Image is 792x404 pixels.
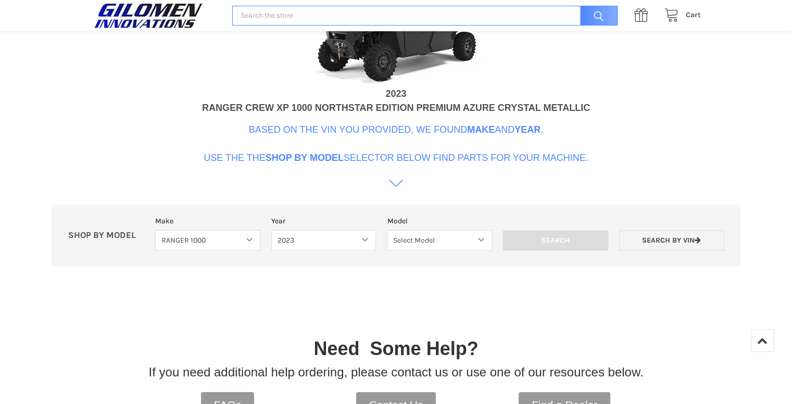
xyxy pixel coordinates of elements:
[751,329,774,352] a: Top of Page
[575,6,618,26] input: Search
[91,3,221,29] a: GILOMEN INNOVATIONS
[619,230,724,250] a: Search by VIN
[91,3,206,29] img: GILOMEN INNOVATIONS
[313,335,478,363] p: Need Some Help?
[271,216,376,226] label: Year
[149,363,644,382] p: If you need additional help ordering, please contact us or use one of our resources below.
[202,101,590,115] div: RANGER CREW XP 1000 NORTHSTAR EDITION PREMIUM AZURE CRYSTAL METALLIC
[387,216,492,226] label: Model
[385,87,406,101] div: 2023
[232,6,617,26] input: Search the store
[62,230,150,241] p: SHOP BY MODEL
[514,124,540,135] b: Year
[266,153,344,163] b: Shop By Model
[155,216,260,226] label: Make
[467,124,495,135] b: Make
[686,10,701,19] span: Cart
[659,9,701,22] a: Cart
[204,123,588,165] p: Based on the VIN you provided, we found and . Use the the selector below find parts for your mach...
[503,231,608,250] input: Search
